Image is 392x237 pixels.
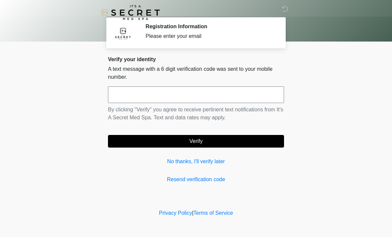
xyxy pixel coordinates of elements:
[192,210,193,216] a: |
[146,32,274,40] div: Please enter your email
[108,158,284,166] a: No thanks, I'll verify later
[146,23,274,30] h2: Registration Information
[108,176,284,183] a: Resend verification code
[108,65,284,81] p: A text message with a 6 digit verification code was sent to your mobile number.
[193,210,233,216] a: Terms of Service
[108,106,284,122] p: By clicking "Verify" you agree to receive pertinent text notifications from It's A Secret Med Spa...
[159,210,192,216] a: Privacy Policy
[108,135,284,148] button: Verify
[108,56,284,62] h2: Verify your identity
[101,5,160,20] img: It's A Secret Med Spa Logo
[113,23,133,43] img: Agent Avatar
